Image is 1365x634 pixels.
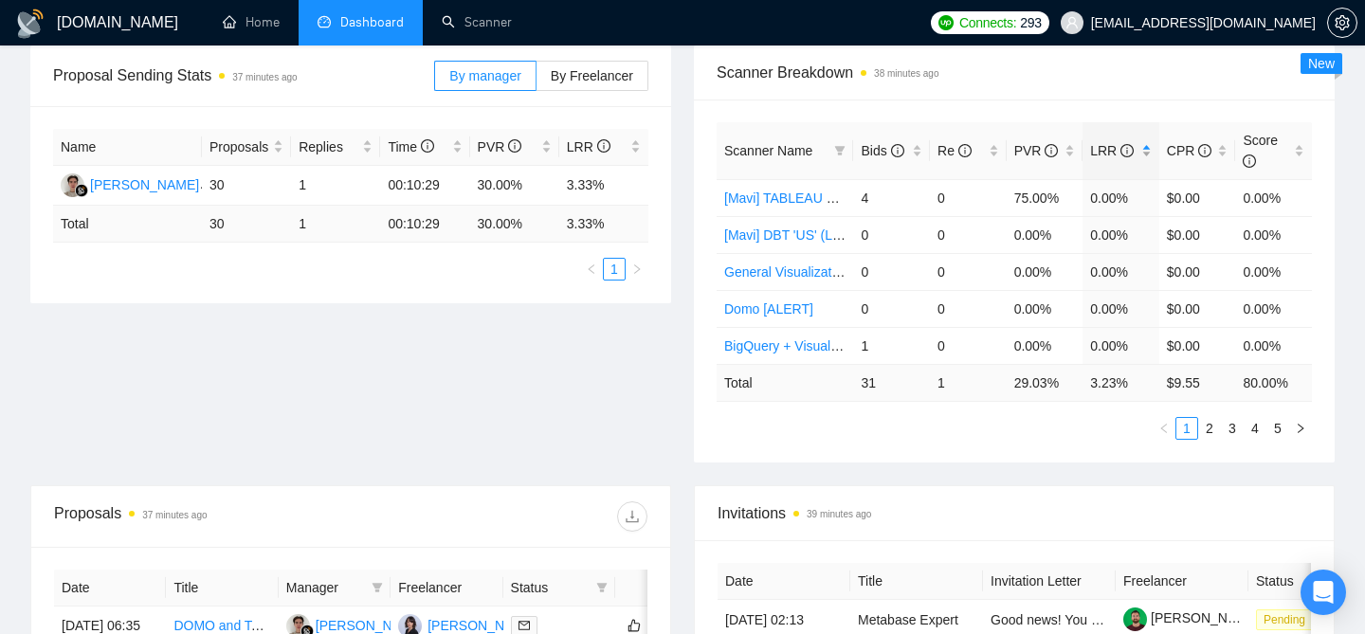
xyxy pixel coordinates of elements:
td: 0.00% [1083,216,1159,253]
span: filter [372,582,383,593]
img: gigradar-bm.png [75,184,88,197]
li: Previous Page [580,258,603,281]
span: like [628,618,641,633]
span: Dashboard [340,14,404,30]
td: 0.00% [1007,290,1083,327]
td: 0.00% [1235,179,1312,216]
td: 1 [291,166,380,206]
span: filter [596,582,608,593]
button: left [580,258,603,281]
td: 31 [853,364,930,401]
th: Proposals [202,129,291,166]
td: 3.33 % [559,206,648,243]
td: Total [53,206,202,243]
th: Title [850,563,983,600]
time: 38 minutes ago [874,68,938,79]
span: filter [368,573,387,602]
li: 3 [1221,417,1244,440]
time: 37 minutes ago [232,72,297,82]
span: info-circle [508,139,521,153]
span: left [1158,423,1170,434]
td: 30 [202,166,291,206]
button: left [1153,417,1175,440]
td: 29.03 % [1007,364,1083,401]
span: Scanner Breakdown [717,61,1312,84]
td: 30.00 % [470,206,559,243]
span: LRR [567,139,610,154]
td: 0.00% [1083,290,1159,327]
td: 0 [930,290,1007,327]
span: filter [834,145,846,156]
th: Name [53,129,202,166]
span: 293 [1020,12,1041,33]
span: Invitations [718,501,1311,525]
td: 0 [853,290,930,327]
th: Invitation Letter [983,563,1116,600]
span: LRR [1090,143,1134,158]
button: right [626,258,648,281]
span: New [1308,56,1335,71]
td: $0.00 [1159,290,1236,327]
th: Freelancer [391,570,502,607]
td: 0.00% [1083,327,1159,364]
span: CPR [1167,143,1211,158]
div: [PERSON_NAME] [90,174,199,195]
span: Manager [286,577,364,598]
th: Freelancer [1116,563,1248,600]
a: RG[PERSON_NAME] [286,617,425,632]
a: Domo [ALERT] [724,301,813,317]
div: Open Intercom Messenger [1301,570,1346,615]
td: 0 [930,179,1007,216]
span: right [1295,423,1306,434]
li: Previous Page [1153,417,1175,440]
a: RG[PERSON_NAME] [61,176,199,191]
td: 1 [930,364,1007,401]
td: $0.00 [1159,253,1236,290]
a: setting [1327,15,1357,30]
li: 2 [1198,417,1221,440]
span: Pending [1256,609,1313,630]
td: 0.00% [1083,253,1159,290]
span: Proposal Sending Stats [53,63,434,87]
td: 30 [202,206,291,243]
span: info-circle [597,139,610,153]
img: c1XNTvSykpFNJERBbifnwwpxMXFAAiAyF21gO6kUiUPZuO_IDAgA8tih_LT_y4YHYk [1123,607,1147,631]
td: 1 [853,327,930,364]
td: 0.00% [1235,290,1312,327]
span: mail [519,620,530,631]
button: right [1289,417,1312,440]
a: MV[PERSON_NAME] [398,617,537,632]
td: 0.00% [1235,327,1312,364]
span: info-circle [891,144,904,157]
span: Status [511,577,589,598]
li: 4 [1244,417,1266,440]
span: Re [937,143,972,158]
img: upwork-logo.png [938,15,954,30]
span: right [631,263,643,275]
time: 39 minutes ago [807,509,871,519]
a: Pending [1256,611,1320,626]
td: $0.00 [1159,216,1236,253]
td: 0.00% [1007,216,1083,253]
span: Replies [299,136,358,157]
a: BigQuery + Visualization 'WW' $95 [724,338,929,353]
a: 2 [1199,418,1220,439]
th: Date [718,563,850,600]
td: 0.00% [1007,327,1083,364]
td: 0.00% [1235,216,1312,253]
a: 1 [604,259,625,280]
img: RG [61,173,84,197]
td: 0.00% [1235,253,1312,290]
td: 00:10:29 [380,166,469,206]
span: By Freelancer [551,68,633,83]
li: Next Page [626,258,648,281]
a: 4 [1245,418,1265,439]
td: 0 [930,327,1007,364]
li: 1 [603,258,626,281]
td: 30.00% [470,166,559,206]
li: 1 [1175,417,1198,440]
span: download [618,509,646,524]
span: info-circle [958,144,972,157]
td: 3.23 % [1083,364,1159,401]
span: filter [592,573,611,602]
